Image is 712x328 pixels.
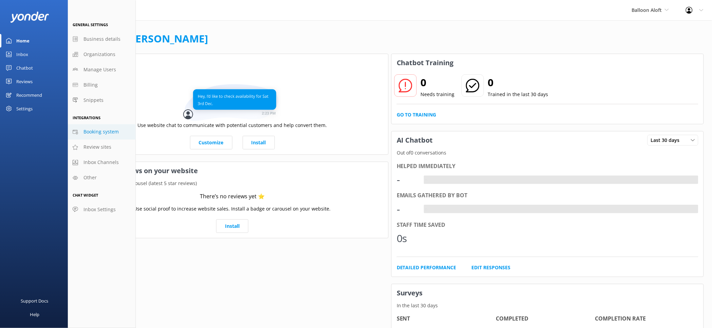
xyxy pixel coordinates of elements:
h2: 0 [421,74,455,91]
h3: Surveys [392,284,704,302]
span: Last 30 days [651,136,684,144]
p: Your current review carousel (latest 5 star reviews) [76,180,388,187]
a: Manage Users [68,62,136,77]
span: Snippets [83,96,104,104]
a: Review sites [68,140,136,155]
span: Inbox Channels [83,159,119,166]
a: Business details [68,32,136,47]
a: Billing [68,77,136,93]
a: Organizations [68,47,136,62]
p: Out of 0 conversations [392,149,704,157]
a: Snippets [68,93,136,108]
p: Use website chat to communicate with potential customers and help convert them. [138,122,327,129]
span: Booking system [83,128,119,135]
div: - [397,171,417,188]
a: Booking system [68,124,136,140]
div: Home [16,34,30,48]
a: Inbox Channels [68,155,136,170]
span: Inbox Settings [83,206,116,213]
h4: Completion Rate [595,314,694,323]
div: Support Docs [21,294,49,308]
p: Trained in the last 30 days [488,91,548,98]
span: Organizations [83,51,115,58]
div: Inbox [16,48,28,61]
div: 0s [397,230,417,247]
img: conversation... [183,84,282,121]
div: Emails gathered by bot [397,191,698,200]
div: Chatbot [16,61,33,75]
span: General Settings [73,22,108,27]
h3: Showcase reviews on your website [76,162,388,180]
div: Settings [16,102,33,115]
a: Install [243,136,275,149]
a: Inbox Settings [68,202,136,217]
span: Business details [83,35,120,43]
p: In the last 30 days [76,72,388,79]
span: Review sites [83,143,111,151]
div: Staff time saved [397,221,698,230]
div: Help [30,308,39,321]
a: Go to Training [397,111,436,119]
div: - [424,205,429,214]
p: In the last 30 days [392,302,704,309]
div: Recommend [16,88,42,102]
p: Use social proof to increase website sales. Install a badge or carousel on your website. [134,205,331,213]
h4: Sent [397,314,496,323]
span: Billing [83,81,98,89]
img: yonder-white-logo.png [10,12,49,23]
span: Other [83,174,97,181]
span: Manage Users [83,66,116,73]
span: Balloon Aloft [632,7,662,13]
h2: 0 [488,74,548,91]
div: Helped immediately [397,162,698,171]
div: There’s no reviews yet ⭐ [200,192,265,201]
a: [PERSON_NAME] [126,32,208,45]
h1: Welcome, [76,31,208,47]
div: - [424,176,429,184]
a: Customize [190,136,232,149]
h4: Completed [496,314,595,323]
span: Chat Widget [73,193,98,198]
a: Detailed Performance [397,264,456,271]
div: Reviews [16,75,33,88]
a: Other [68,170,136,185]
h3: Website Chat [76,54,388,72]
h3: Chatbot Training [392,54,459,72]
span: Integrations [73,115,100,120]
a: Install [216,219,248,233]
div: - [397,201,417,217]
h3: AI Chatbot [392,131,438,149]
a: Edit Responses [472,264,511,271]
p: Needs training [421,91,455,98]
